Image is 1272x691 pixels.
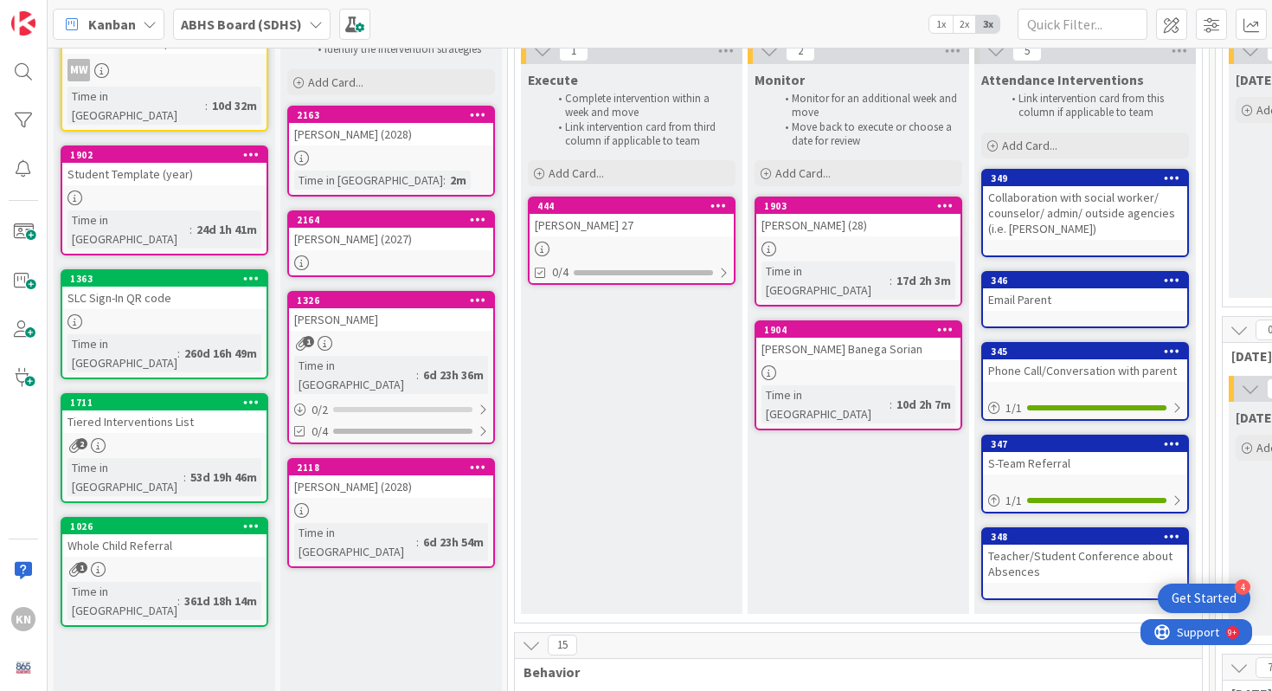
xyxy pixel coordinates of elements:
[186,468,261,487] div: 53d 19h 46m
[764,200,960,212] div: 1903
[443,171,446,190] span: :
[559,41,588,61] span: 1
[983,273,1187,311] div: 346Email Parent
[70,149,267,161] div: 1902
[62,519,267,534] div: 1026
[297,462,493,474] div: 2118
[294,523,416,561] div: Time in [GEOGRAPHIC_DATA]
[983,186,1187,240] div: Collaboration with social worker/ counselor/ admin/ outside agencies (i.e. [PERSON_NAME])
[88,14,136,35] span: Kanban
[1235,579,1250,595] div: 4
[287,210,495,277] a: 2164[PERSON_NAME] (2027)
[755,197,962,307] a: 1903[PERSON_NAME] (28)Time in [GEOGRAPHIC_DATA]:17d 2h 3m
[1158,584,1250,613] div: Open Get Started checklist, remaining modules: 4
[287,458,495,568] a: 2118[PERSON_NAME] (2028)Time in [GEOGRAPHIC_DATA]:6d 23h 54m
[312,423,328,441] span: 0/4
[289,308,493,331] div: [PERSON_NAME]
[549,165,604,181] span: Add Card...
[983,171,1187,186] div: 349
[446,171,471,190] div: 2m
[289,212,493,228] div: 2164
[62,163,267,185] div: Student Template (year)
[756,198,960,214] div: 1903
[62,59,267,81] div: MW
[786,41,815,61] span: 2
[61,393,268,503] a: 1711Tiered Interventions ListTime in [GEOGRAPHIC_DATA]:53d 19h 46m
[289,123,493,145] div: [PERSON_NAME] (2028)
[775,120,960,149] li: Move back to execute or choose a date for review
[755,71,805,88] span: Monitor
[981,527,1189,600] a: 348Teacher/Student Conference about Absences
[755,320,962,430] a: 1904[PERSON_NAME] Banega SorianTime in [GEOGRAPHIC_DATA]:10d 2h 7m
[62,147,267,163] div: 1902
[308,42,492,56] li: Identify the intervention strategies
[892,271,955,290] div: 17d 2h 3m
[1002,138,1057,153] span: Add Card...
[312,401,328,419] span: 0 / 2
[983,490,1187,512] div: 1/1
[983,436,1187,475] div: 347S-Team Referral
[983,273,1187,288] div: 346
[552,263,569,281] span: 0/4
[976,16,999,33] span: 3x
[67,582,177,620] div: Time in [GEOGRAPHIC_DATA]
[761,385,890,423] div: Time in [GEOGRAPHIC_DATA]
[983,288,1187,311] div: Email Parent
[953,16,976,33] span: 2x
[991,438,1187,450] div: 347
[289,399,493,421] div: 0/2
[1005,399,1022,417] span: 1 / 1
[61,145,268,255] a: 1902Student Template (year)Time in [GEOGRAPHIC_DATA]:24d 1h 41m
[294,171,443,190] div: Time in [GEOGRAPHIC_DATA]
[67,59,90,81] div: MW
[756,322,960,338] div: 1904
[297,214,493,226] div: 2164
[756,322,960,360] div: 1904[PERSON_NAME] Banega Sorian
[892,395,955,414] div: 10d 2h 7m
[289,293,493,331] div: 1326[PERSON_NAME]
[190,220,192,239] span: :
[530,214,734,236] div: [PERSON_NAME] 27
[419,533,488,552] div: 6d 23h 54m
[289,212,493,250] div: 2164[PERSON_NAME] (2027)
[11,11,35,36] img: Visit kanbanzone.com
[289,107,493,123] div: 2163
[289,228,493,250] div: [PERSON_NAME] (2027)
[87,7,96,21] div: 9+
[62,287,267,309] div: SLC Sign-In QR code
[890,271,892,290] span: :
[1172,590,1237,607] div: Get Started
[419,365,488,384] div: 6d 23h 36m
[67,87,205,125] div: Time in [GEOGRAPHIC_DATA]
[528,197,736,285] a: 444[PERSON_NAME] 270/4
[549,92,733,120] li: Complete intervention within a week and move
[61,517,268,627] a: 1026Whole Child ReferralTime in [GEOGRAPHIC_DATA]:361d 18h 14m
[983,344,1187,382] div: 345Phone Call/Conversation with parent
[991,274,1187,287] div: 346
[981,71,1144,88] span: Attendance Interventions
[983,545,1187,583] div: Teacher/Student Conference about Absences
[289,475,493,498] div: [PERSON_NAME] (2028)
[756,214,960,236] div: [PERSON_NAME] (28)
[180,591,261,610] div: 361d 18h 14m
[67,458,183,496] div: Time in [GEOGRAPHIC_DATA]
[177,591,180,610] span: :
[983,397,1187,419] div: 1/1
[61,269,268,379] a: 1363SLC Sign-In QR codeTime in [GEOGRAPHIC_DATA]:260d 16h 49m
[289,293,493,308] div: 1326
[177,344,180,363] span: :
[761,262,890,300] div: Time in [GEOGRAPHIC_DATA]
[775,165,831,181] span: Add Card...
[890,395,892,414] span: :
[1012,41,1042,61] span: 5
[62,147,267,185] div: 1902Student Template (year)
[416,365,419,384] span: :
[289,460,493,475] div: 2118
[530,198,734,236] div: 444[PERSON_NAME] 27
[991,531,1187,543] div: 348
[297,109,493,121] div: 2163
[11,655,35,680] img: avatar
[983,529,1187,545] div: 348
[62,410,267,433] div: Tiered Interventions List
[287,106,495,197] a: 2163[PERSON_NAME] (2028)Time in [GEOGRAPHIC_DATA]:2m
